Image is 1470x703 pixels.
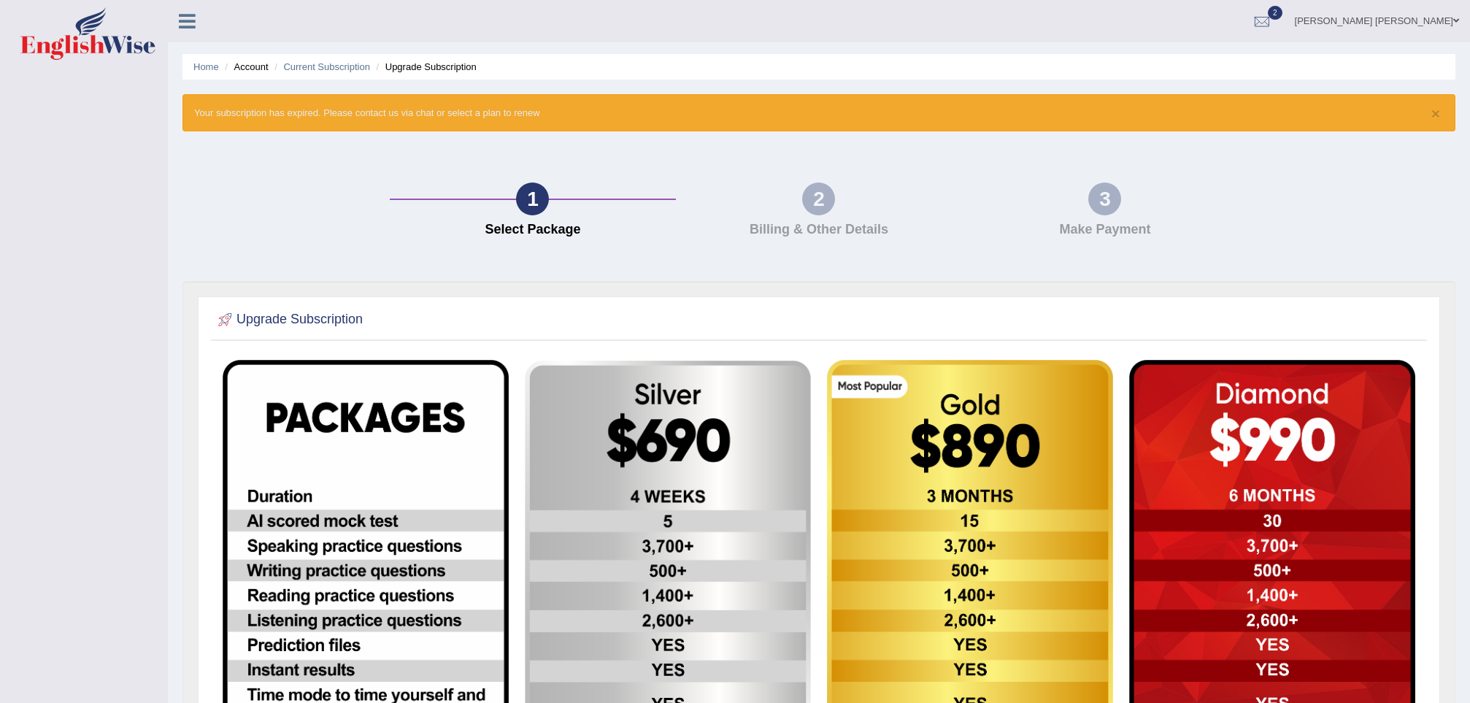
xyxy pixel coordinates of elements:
[516,183,549,215] div: 1
[1088,183,1121,215] div: 3
[221,60,268,74] li: Account
[283,61,370,72] a: Current Subscription
[683,223,955,237] h4: Billing & Other Details
[802,183,835,215] div: 2
[969,223,1241,237] h4: Make Payment
[193,61,219,72] a: Home
[182,94,1455,131] div: Your subscription has expired. Please contact us via chat or select a plan to renew
[397,223,669,237] h4: Select Package
[1431,106,1440,121] button: ×
[215,309,363,331] h2: Upgrade Subscription
[373,60,477,74] li: Upgrade Subscription
[1268,6,1282,20] span: 2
